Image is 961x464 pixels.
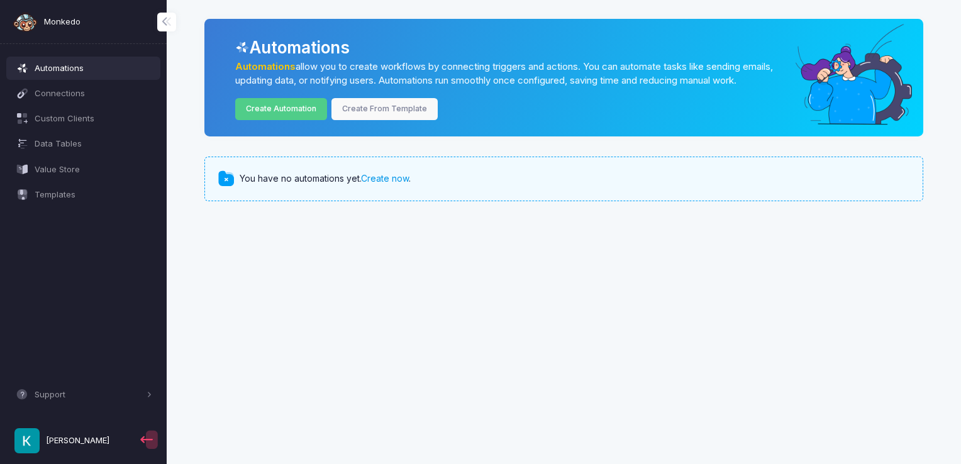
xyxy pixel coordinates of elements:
span: Support [35,389,143,401]
a: Create now [361,173,409,184]
span: [PERSON_NAME] [46,434,109,447]
span: Automations [35,62,152,75]
a: Data Tables [6,133,161,155]
span: Monkedo [44,16,81,28]
a: Monkedo [13,9,81,35]
img: monkedo-logo-dark.png [13,9,38,35]
img: profile [14,428,40,453]
a: Custom Clients [6,108,161,130]
a: Automations [6,57,161,79]
a: Templates [6,183,161,206]
a: Automations [235,61,296,72]
a: Create Automation [235,98,328,120]
span: Connections [35,87,152,100]
span: Value Store [35,163,152,176]
div: Automations [235,35,905,60]
span: Templates [35,189,152,201]
a: Value Store [6,158,161,180]
a: [PERSON_NAME] [6,423,138,459]
span: Custom Clients [35,113,152,125]
span: Data Tables [35,138,152,150]
a: Create From Template [331,98,438,120]
button: Support [6,384,161,406]
a: Connections [6,82,161,104]
span: You have no automations yet. . [240,172,411,185]
p: allow you to create workflows by connecting triggers and actions. You can automate tasks like sen... [235,60,792,88]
